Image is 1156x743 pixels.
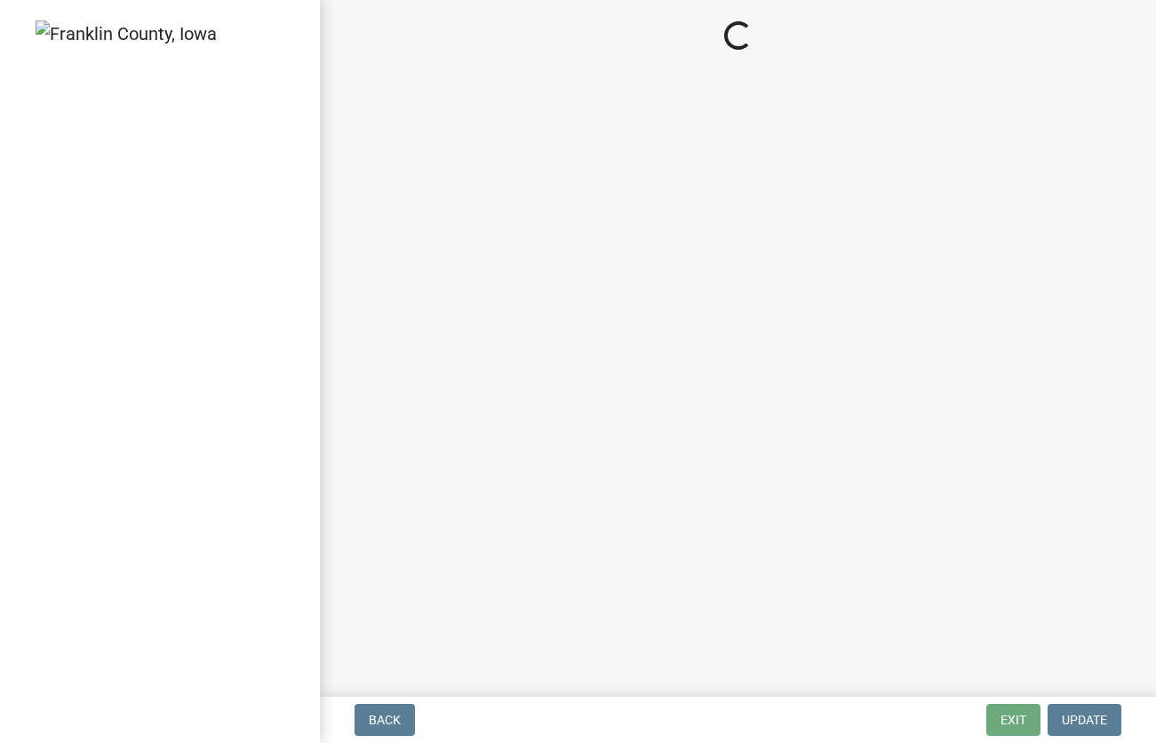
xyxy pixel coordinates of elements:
[355,704,415,736] button: Back
[986,704,1040,736] button: Exit
[369,713,401,727] span: Back
[1062,713,1107,727] span: Update
[1048,704,1121,736] button: Update
[36,20,217,47] img: Franklin County, Iowa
